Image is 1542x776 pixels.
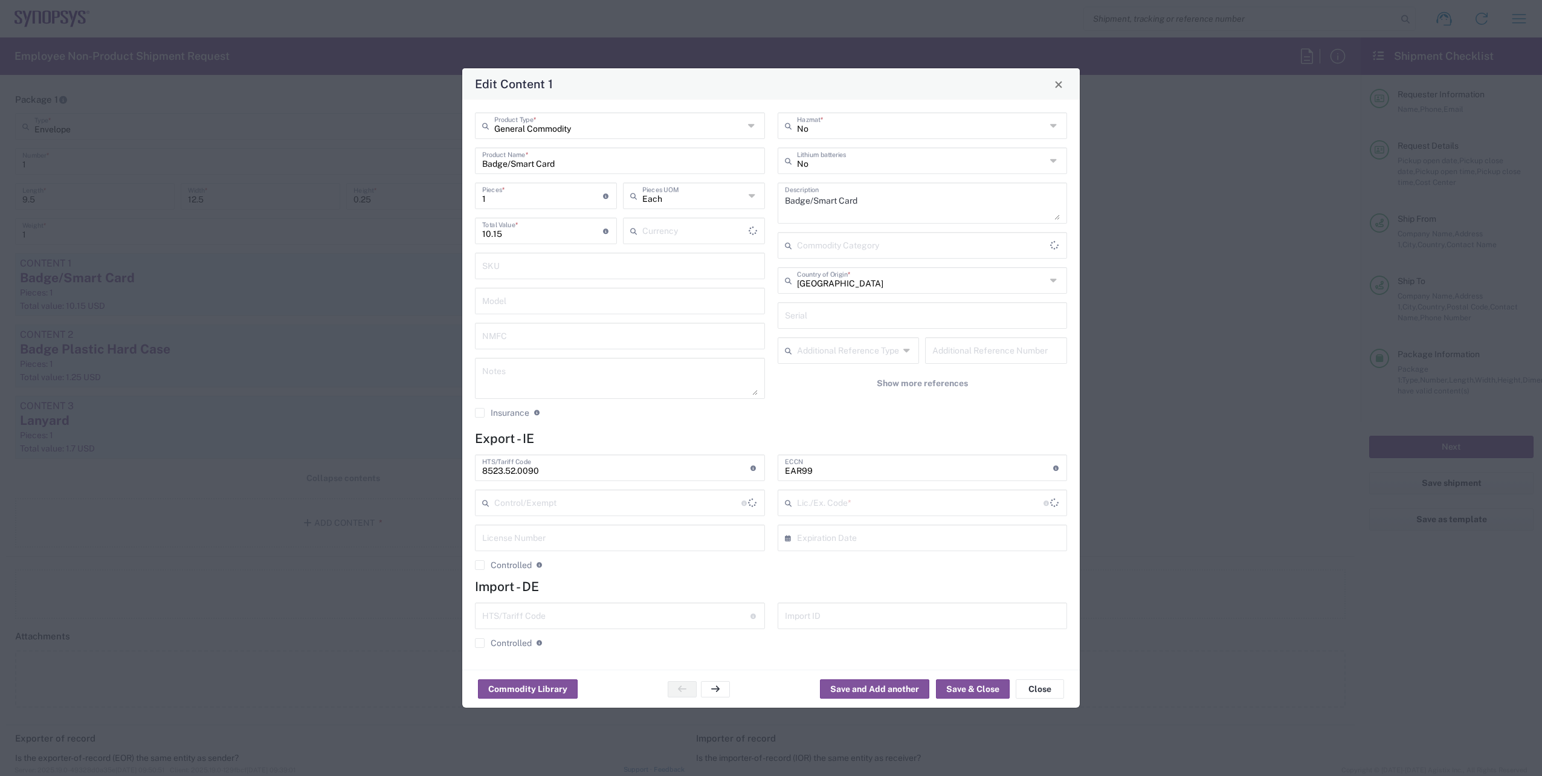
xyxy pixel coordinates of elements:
[475,431,1067,446] h4: Export - IE
[478,679,578,699] button: Commodity Library
[475,75,553,92] h4: Edit Content 1
[475,560,532,570] label: Controlled
[1016,679,1064,699] button: Close
[475,638,532,648] label: Controlled
[820,679,929,699] button: Save and Add another
[877,378,968,389] span: Show more references
[475,579,1067,594] h4: Import - DE
[1050,76,1067,92] button: Close
[475,408,529,418] label: Insurance
[936,679,1010,699] button: Save & Close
